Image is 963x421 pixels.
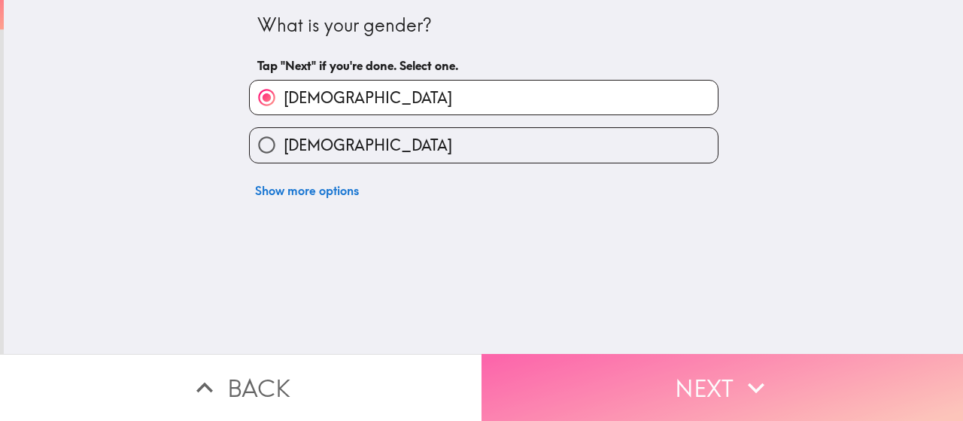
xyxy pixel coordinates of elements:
[257,13,710,38] div: What is your gender?
[257,57,710,74] h6: Tap "Next" if you're done. Select one.
[481,354,963,421] button: Next
[284,135,452,156] span: [DEMOGRAPHIC_DATA]
[249,175,365,206] button: Show more options
[284,87,452,108] span: [DEMOGRAPHIC_DATA]
[250,81,718,114] button: [DEMOGRAPHIC_DATA]
[250,128,718,162] button: [DEMOGRAPHIC_DATA]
